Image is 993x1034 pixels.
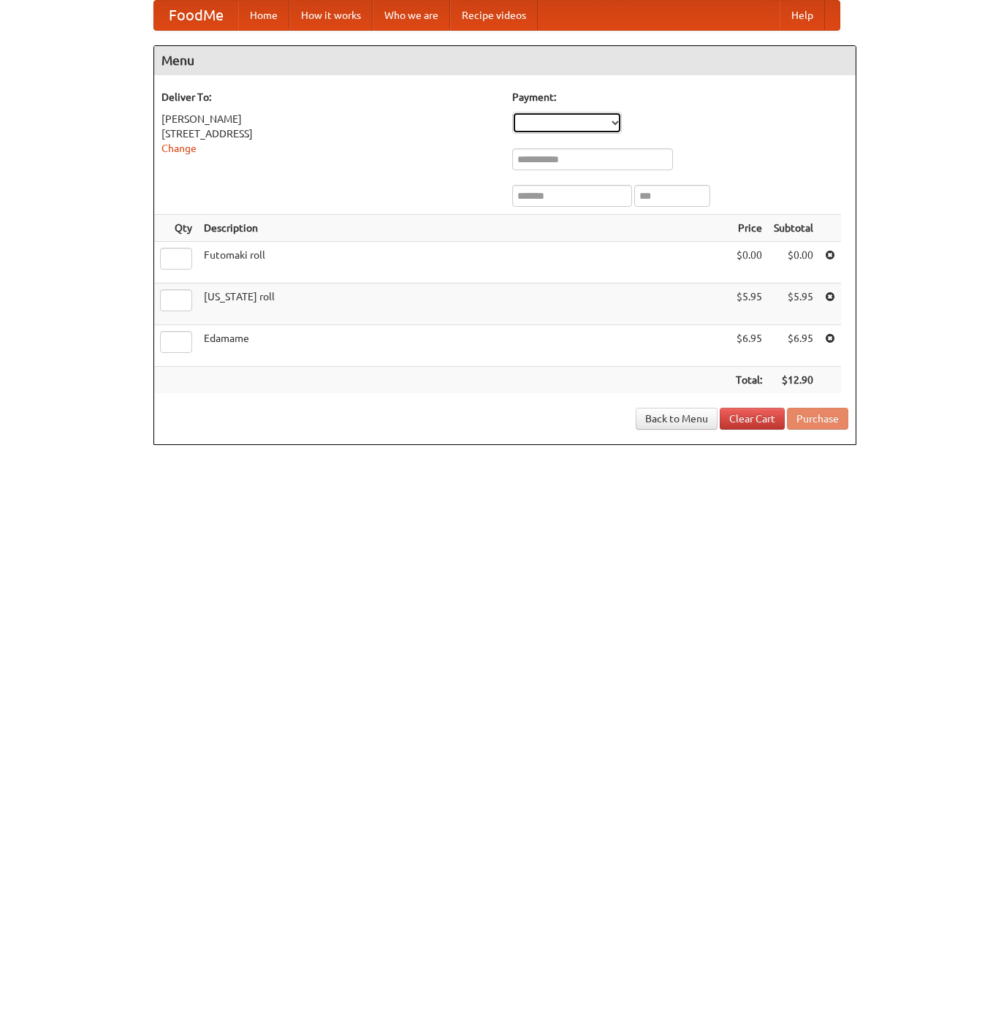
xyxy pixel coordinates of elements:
td: $6.95 [730,325,768,367]
th: Total: [730,367,768,394]
th: Qty [154,215,198,242]
a: FoodMe [154,1,238,30]
th: Subtotal [768,215,819,242]
th: $12.90 [768,367,819,394]
td: $0.00 [768,242,819,284]
div: [STREET_ADDRESS] [161,126,498,141]
a: Back to Menu [636,408,718,430]
td: $5.95 [730,284,768,325]
th: Description [198,215,730,242]
td: Edamame [198,325,730,367]
button: Purchase [787,408,848,430]
a: Clear Cart [720,408,785,430]
td: [US_STATE] roll [198,284,730,325]
a: Help [780,1,825,30]
a: Change [161,142,197,154]
a: How it works [289,1,373,30]
h5: Payment: [512,90,848,104]
a: Who we are [373,1,450,30]
h5: Deliver To: [161,90,498,104]
td: Futomaki roll [198,242,730,284]
a: Home [238,1,289,30]
td: $6.95 [768,325,819,367]
th: Price [730,215,768,242]
td: $0.00 [730,242,768,284]
h4: Menu [154,46,856,75]
a: Recipe videos [450,1,538,30]
td: $5.95 [768,284,819,325]
div: [PERSON_NAME] [161,112,498,126]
